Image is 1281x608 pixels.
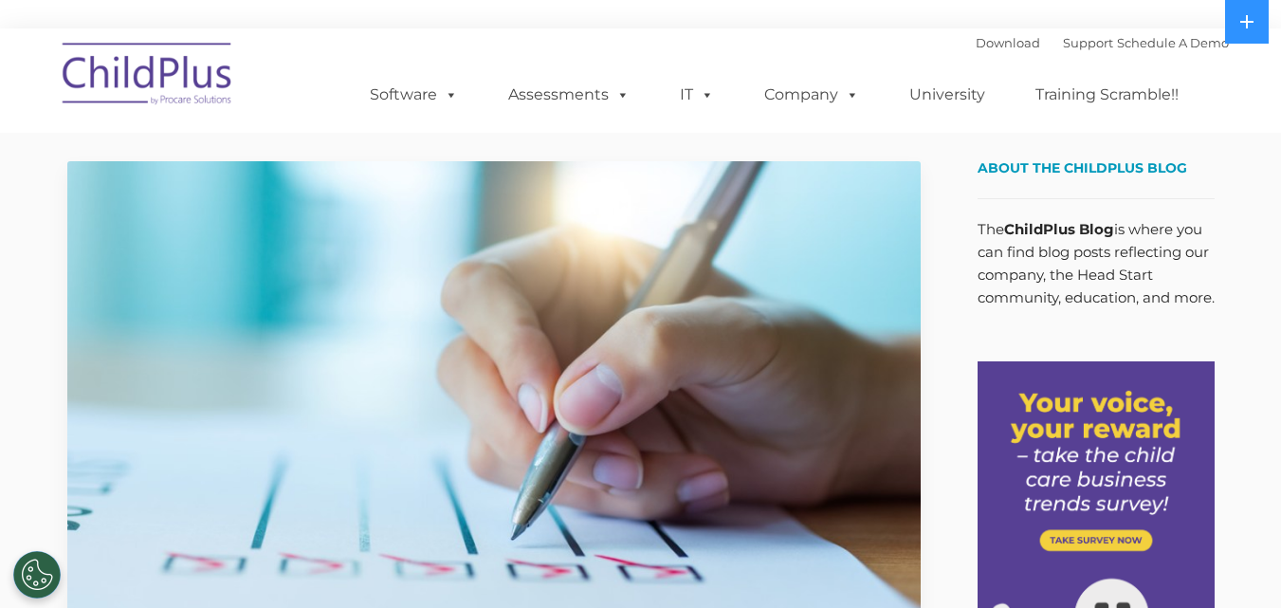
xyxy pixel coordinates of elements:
[978,218,1215,309] p: The is where you can find blog posts reflecting our company, the Head Start community, education,...
[1016,76,1198,114] a: Training Scramble!!
[53,29,243,124] img: ChildPlus by Procare Solutions
[745,76,878,114] a: Company
[351,76,477,114] a: Software
[978,159,1187,176] span: About the ChildPlus Blog
[976,35,1040,50] a: Download
[661,76,733,114] a: IT
[13,551,61,599] button: Cookies Settings
[890,76,1004,114] a: University
[1117,35,1229,50] a: Schedule A Demo
[1004,220,1114,238] strong: ChildPlus Blog
[489,76,649,114] a: Assessments
[1063,35,1113,50] a: Support
[976,35,1229,50] font: |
